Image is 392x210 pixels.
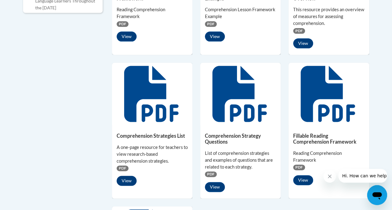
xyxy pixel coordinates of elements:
div: Reading Comprehension Framework [117,6,188,20]
h5: Comprehension Strategy Questions [205,133,276,145]
span: PDF [117,21,128,27]
button: View [117,176,137,186]
iframe: Close message [323,170,336,183]
button: View [293,175,313,185]
span: Hi. How can we help? [4,4,51,9]
span: PDF [293,165,305,170]
span: PDF [293,28,305,34]
div: This resource provides an overview of measures for assessing comprehension. [293,6,364,27]
button: View [205,31,225,41]
span: PDF [205,171,217,177]
button: View [205,182,225,192]
h5: Comprehension Strategies List [117,133,188,139]
h5: Fillable Reading Comprehension Framework [293,133,364,145]
div: Reading Comprehension Framework [293,150,364,164]
label: Cox Campus Structured Literacy Certificate Exam [35,12,98,25]
iframe: Message from company [338,169,387,183]
iframe: Button to launch messaging window [367,185,387,205]
button: View [117,31,137,41]
button: View [293,38,313,48]
div: List of comprehension strategies and examples of questions that are related to each strategy. [205,150,276,170]
div: A one-page resource for teachers to view research-based comprehension strategies. [117,144,188,165]
span: PDF [205,21,217,27]
span: PDF [117,165,128,171]
div: Comprehension Lesson Framework Example [205,6,276,20]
